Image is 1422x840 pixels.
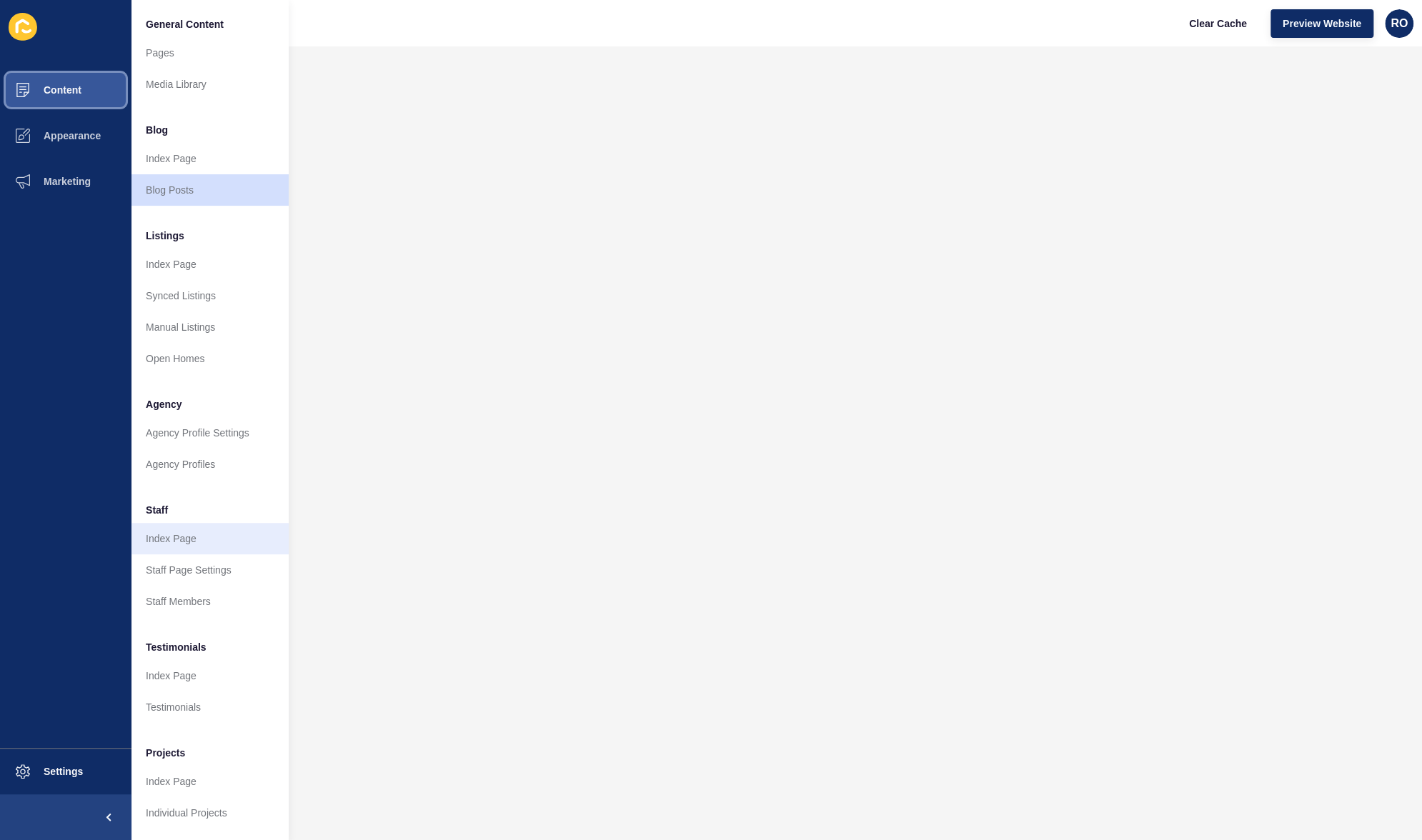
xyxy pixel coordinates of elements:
button: Clear Cache [1177,9,1259,38]
a: Index Page [131,143,289,174]
a: Index Page [131,660,289,691]
span: General Content [146,17,224,31]
a: Media Library [131,69,289,100]
a: Testimonials [131,691,289,723]
span: Clear Cache [1189,16,1247,31]
a: Index Page [131,523,289,554]
a: Staff Page Settings [131,554,289,586]
a: Pages [131,37,289,69]
span: RO [1391,16,1408,31]
a: Open Homes [131,343,289,374]
button: Preview Website [1271,9,1373,38]
span: Listings [146,229,184,243]
span: Staff [146,503,168,517]
a: Staff Members [131,586,289,617]
span: Testimonials [146,640,207,654]
a: Agency Profile Settings [131,417,289,449]
a: Individual Projects [131,797,289,829]
a: Agency Profiles [131,449,289,480]
a: Blog Posts [131,174,289,206]
span: Preview Website [1283,16,1361,31]
a: Manual Listings [131,311,289,343]
a: Synced Listings [131,280,289,311]
span: Projects [146,746,185,760]
span: Agency [146,397,182,411]
a: Index Page [131,249,289,280]
a: Index Page [131,766,289,797]
span: Blog [146,123,168,137]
